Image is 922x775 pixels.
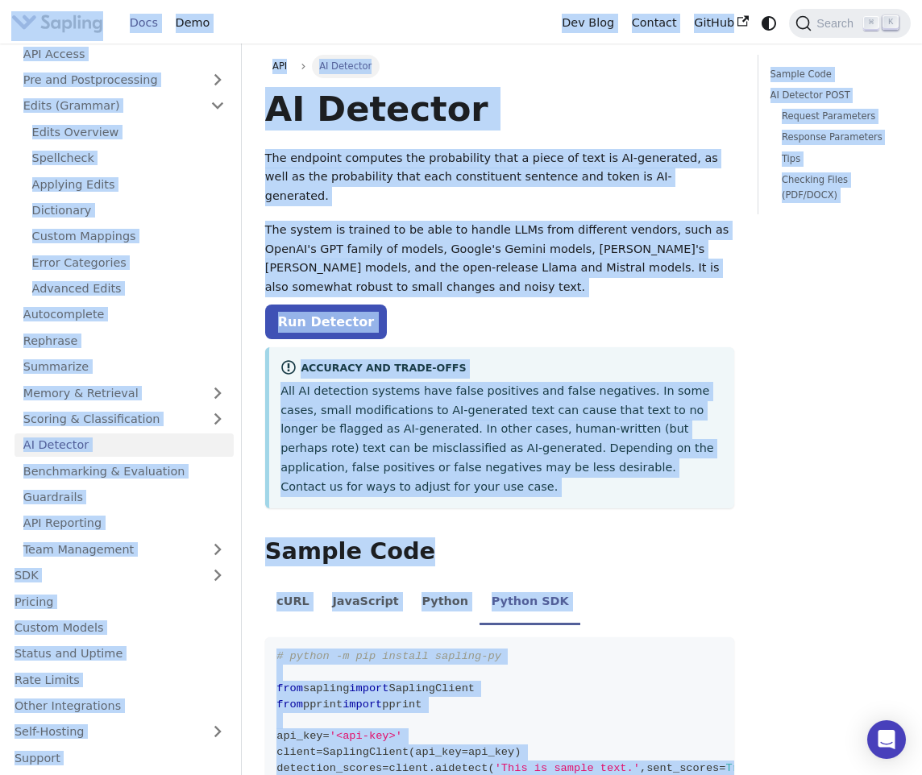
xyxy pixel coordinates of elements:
a: Custom Models [6,616,234,640]
span: . [429,762,435,774]
span: , [640,762,646,774]
a: Response Parameters [782,130,887,145]
span: AI Detector [312,55,380,77]
a: Demo [167,10,218,35]
p: All AI detection systems have false positives and false negatives. In some cases, small modificat... [280,382,723,497]
nav: Breadcrumbs [265,55,735,77]
a: Rephrase [15,329,234,352]
p: The system is trained to be able to handle LLMs from different vendors, such as OpenAI's GPT fami... [265,221,735,297]
span: SaplingClient [323,746,409,758]
span: ( [409,746,415,758]
span: pprint [303,698,343,711]
span: api_key [276,730,322,742]
span: detection_scores [276,762,382,774]
span: from [276,698,303,711]
a: Applying Edits [23,172,234,196]
button: Search (Command+K) [789,9,910,38]
a: Request Parameters [782,109,887,124]
kbd: ⌘ [863,16,879,31]
span: '<api-key>' [330,730,402,742]
h2: Sample Code [265,537,735,566]
span: API [272,60,287,72]
a: Memory & Retrieval [15,381,234,404]
a: Scoring & Classification [15,408,234,431]
li: cURL [265,581,321,626]
a: Support [6,746,234,769]
a: Checking Files (PDF/DOCX) [782,172,887,203]
span: aidetect [435,762,488,774]
a: Dictionary [23,199,234,222]
span: ) [514,746,521,758]
a: API [265,55,295,77]
li: JavaScript [321,581,410,626]
div: Open Intercom Messenger [867,720,906,759]
span: client [276,746,316,758]
a: Edits Overview [23,120,234,143]
span: client [389,762,429,774]
a: Edits (Grammar) [15,94,234,118]
a: API Access [15,42,234,65]
a: Benchmarking & Evaluation [15,459,234,483]
span: api_key [415,746,461,758]
a: Advanced Edits [23,277,234,300]
span: = [382,762,388,774]
a: Self-Hosting [6,720,234,744]
a: Contact [623,10,686,35]
span: Search [812,17,863,30]
img: Sapling.ai [11,11,103,35]
a: Pricing [6,590,234,613]
h1: AI Detector [265,87,735,131]
button: Expand sidebar category 'SDK' [201,564,234,587]
a: Docs [121,10,167,35]
a: Guardrails [15,486,234,509]
a: Autocomplete [15,303,234,326]
span: SaplingClient [389,682,476,694]
a: Run Detector [265,305,387,339]
a: AI Detector POST [770,88,893,103]
a: Status and Uptime [6,642,234,665]
span: = [719,762,725,774]
a: Summarize [15,355,234,379]
a: Custom Mappings [23,225,234,248]
span: = [316,746,322,758]
button: Switch between dark and light mode (currently system mode) [758,11,781,35]
a: Spellcheck [23,147,234,170]
a: API Reporting [15,512,234,535]
a: Rate Limits [6,668,234,691]
span: api_key [468,746,514,758]
span: from [276,682,303,694]
li: Python SDK [480,581,580,626]
span: import [343,698,382,711]
a: SDK [6,564,201,587]
a: AI Detector [15,433,234,457]
kbd: K [883,15,899,30]
div: Accuracy and Trade-offs [280,359,723,379]
span: = [462,746,468,758]
li: Python [410,581,480,626]
a: Dev Blog [553,10,622,35]
span: # python -m pip install sapling-py [276,650,501,662]
span: pprint [382,698,422,711]
span: ( [488,762,494,774]
a: Sapling.ai [11,11,109,35]
p: The endpoint computes the probability that a piece of text is AI-generated, as well as the probab... [265,149,735,206]
span: sapling [303,682,349,694]
a: Sample Code [770,67,893,82]
span: 'This is sample text.' [495,762,640,774]
a: GitHub [685,10,757,35]
span: = [323,730,330,742]
span: import [349,682,388,694]
a: Tips [782,151,887,167]
a: Other Integrations [6,694,234,718]
span: sent_scores [646,762,719,774]
span: True [726,762,753,774]
a: Error Categories [23,251,234,274]
a: Pre and Postprocessing [15,68,234,92]
a: Team Management [15,537,234,561]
